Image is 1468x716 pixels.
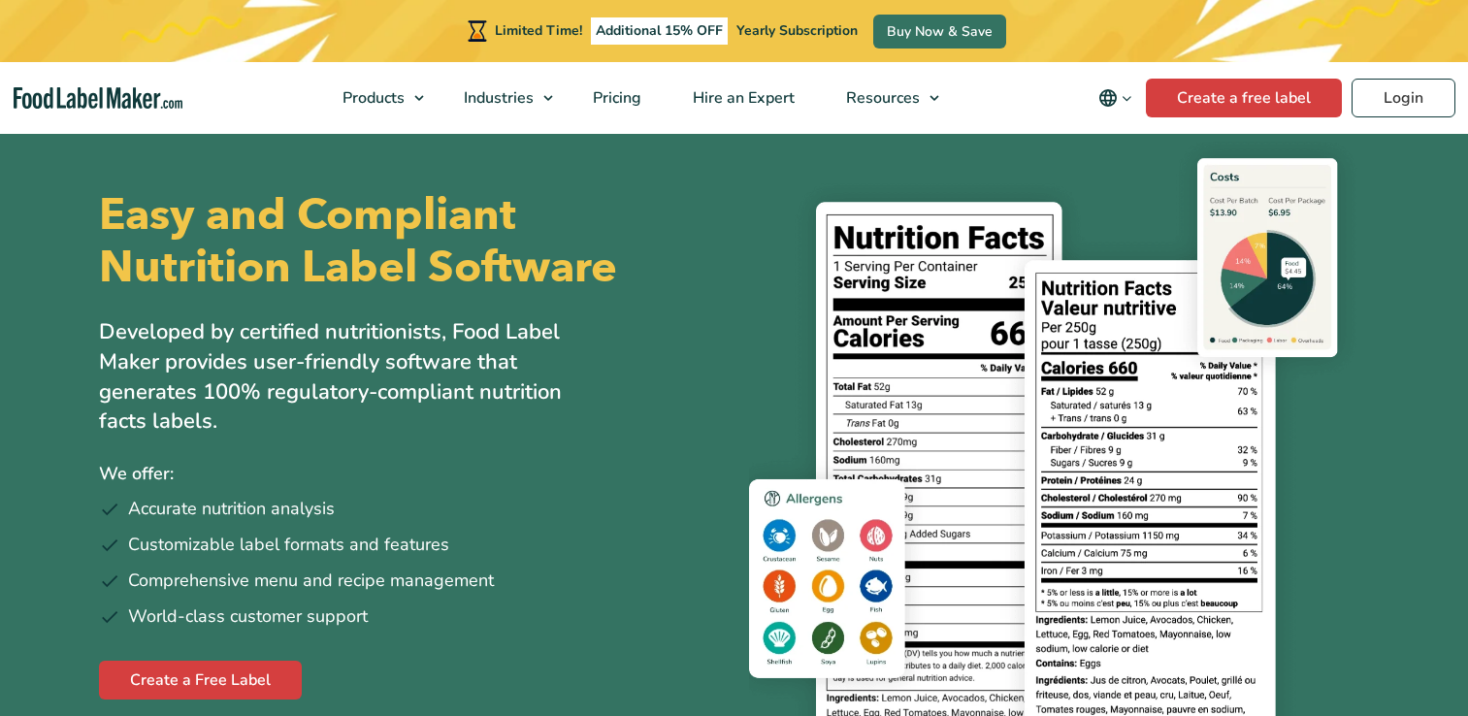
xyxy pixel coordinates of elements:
span: Resources [840,87,922,109]
span: Customizable label formats and features [128,532,449,558]
span: Hire an Expert [687,87,797,109]
span: Industries [458,87,536,109]
span: Limited Time! [495,21,582,40]
a: Industries [439,62,563,134]
span: Yearly Subscription [736,21,858,40]
span: World-class customer support [128,603,368,630]
a: Create a Free Label [99,661,302,700]
a: Login [1352,79,1455,117]
span: Additional 15% OFF [591,17,728,45]
span: Products [337,87,407,109]
a: Resources [821,62,949,134]
a: Create a free label [1146,79,1342,117]
a: Buy Now & Save [873,15,1006,49]
button: Change language [1085,79,1146,117]
a: Products [317,62,434,134]
a: Food Label Maker homepage [14,87,182,110]
h1: Easy and Compliant Nutrition Label Software [99,189,718,294]
a: Pricing [568,62,663,134]
span: Comprehensive menu and recipe management [128,568,494,594]
p: Developed by certified nutritionists, Food Label Maker provides user-friendly software that gener... [99,317,604,437]
span: Accurate nutrition analysis [128,496,335,522]
p: We offer: [99,460,720,488]
a: Hire an Expert [668,62,816,134]
span: Pricing [587,87,643,109]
